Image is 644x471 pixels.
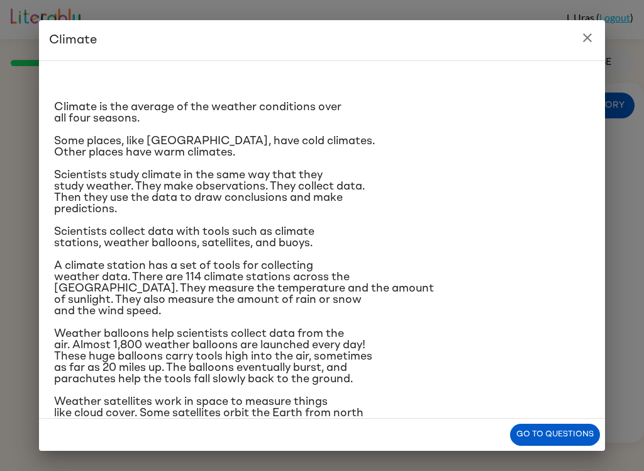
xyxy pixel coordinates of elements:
button: close [575,25,600,50]
span: Scientists collect data with tools such as climate stations, weather balloons, satellites, and bu... [54,226,314,249]
span: A climate station has a set of tools for collecting weather data. There are 114 climate stations ... [54,260,434,317]
span: Weather satellites work in space to measure things like cloud cover. Some satellites orbit the Ea... [54,396,498,441]
span: Scientists study climate in the same way that they study weather. They make observations. They co... [54,169,365,215]
button: Go to questions [510,424,600,446]
span: Weather balloons help scientists collect data from the air. Almost 1,800 weather balloons are lau... [54,328,372,385]
span: Climate is the average of the weather conditions over all four seasons. [54,101,341,124]
span: Some places, like [GEOGRAPHIC_DATA], have cold climates. Other places have warm climates. [54,135,375,158]
h2: Climate [39,20,605,60]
